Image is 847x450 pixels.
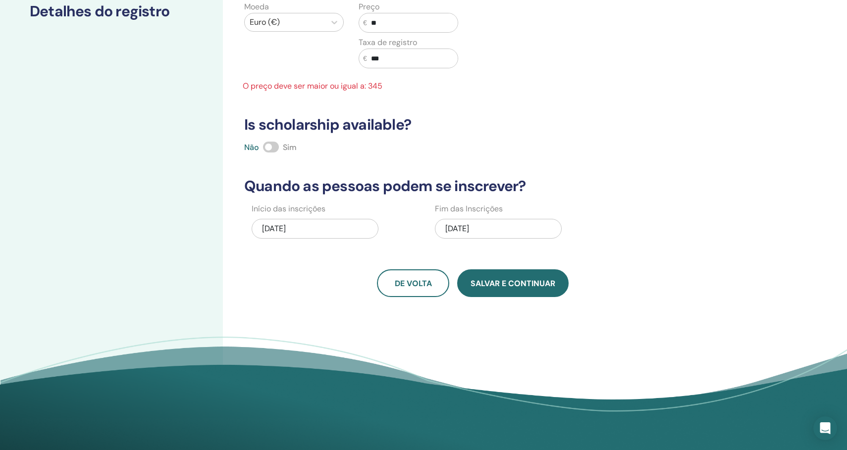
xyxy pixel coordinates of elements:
[283,142,297,152] span: Sim
[471,278,555,289] span: Salvar e continuar
[457,269,569,297] button: Salvar e continuar
[377,269,449,297] button: De volta
[30,2,193,20] h3: Detalhes do registro
[238,116,708,134] h3: Is scholarship available?
[359,1,379,13] label: Preço
[435,203,503,215] label: Fim das Inscrições
[435,219,562,239] div: [DATE]
[363,53,367,64] span: €
[813,416,837,440] div: Open Intercom Messenger
[244,1,269,13] label: Moeda
[237,80,466,92] span: O preço deve ser maior ou igual a: 345
[395,278,432,289] span: De volta
[244,142,259,152] span: Não
[252,203,325,215] label: Início das inscrições
[238,177,708,195] h3: Quando as pessoas podem se inscrever?
[359,37,417,49] label: Taxa de registro
[363,18,367,28] span: €
[252,219,378,239] div: [DATE]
